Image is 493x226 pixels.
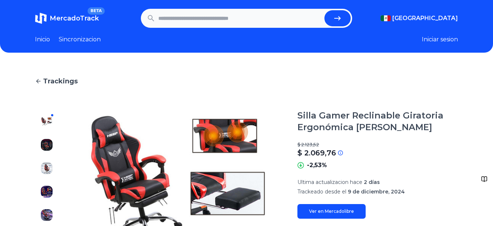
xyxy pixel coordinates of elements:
span: Trackeado desde el [297,188,346,195]
img: Silla Gamer Reclinable Giratoria Ergonómica Masaje Lumbar [41,186,53,197]
button: Iniciar sesion [422,35,458,44]
h1: Silla Gamer Reclinable Giratoria Ergonómica [PERSON_NAME] [297,110,458,133]
img: Silla Gamer Reclinable Giratoria Ergonómica Masaje Lumbar [41,209,53,221]
a: Trackings [35,76,458,86]
p: $ 2.123,52 [297,142,458,148]
a: Ver en Mercadolibre [297,204,366,219]
a: Inicio [35,35,50,44]
span: BETA [88,7,105,15]
p: -2,53% [307,161,327,170]
span: 9 de diciembre, 2024 [348,188,405,195]
a: Sincronizacion [59,35,101,44]
span: Trackings [43,76,78,86]
button: [GEOGRAPHIC_DATA] [381,14,458,23]
img: Mexico [381,15,391,21]
span: Ultima actualizacion hace [297,179,362,185]
img: Silla Gamer Reclinable Giratoria Ergonómica Masaje Lumbar [41,139,53,151]
p: $ 2.069,76 [297,148,336,158]
img: Silla Gamer Reclinable Giratoria Ergonómica Masaje Lumbar [41,116,53,127]
span: 2 días [364,179,380,185]
span: [GEOGRAPHIC_DATA] [392,14,458,23]
span: MercadoTrack [50,14,99,22]
a: MercadoTrackBETA [35,12,99,24]
img: Silla Gamer Reclinable Giratoria Ergonómica Masaje Lumbar [41,162,53,174]
img: MercadoTrack [35,12,47,24]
